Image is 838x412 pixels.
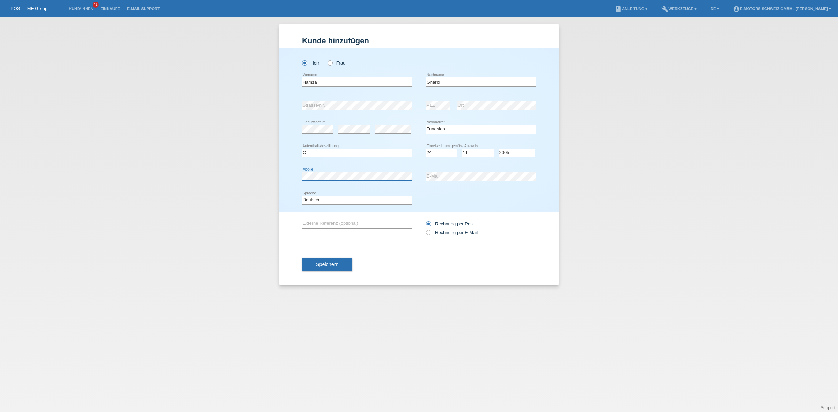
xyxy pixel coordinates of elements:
input: Rechnung per E-Mail [426,230,431,239]
button: Speichern [302,258,352,271]
a: POS — MF Group [10,6,47,11]
i: account_circle [733,6,740,13]
a: DE ▾ [707,7,722,11]
label: Herr [302,60,319,66]
i: book [615,6,622,13]
span: 41 [93,2,99,8]
input: Frau [328,60,332,65]
a: Einkäufe [97,7,123,11]
a: account_circleE-Motors Schweiz GmbH - [PERSON_NAME] ▾ [729,7,835,11]
span: Speichern [316,262,338,267]
a: E-Mail Support [124,7,163,11]
a: bookAnleitung ▾ [611,7,651,11]
input: Herr [302,60,307,65]
a: Kund*innen [65,7,97,11]
i: build [661,6,668,13]
label: Frau [328,60,345,66]
label: Rechnung per E-Mail [426,230,478,235]
a: Support [821,405,835,410]
label: Rechnung per Post [426,221,474,226]
h1: Kunde hinzufügen [302,36,536,45]
input: Rechnung per Post [426,221,431,230]
a: buildWerkzeuge ▾ [658,7,700,11]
